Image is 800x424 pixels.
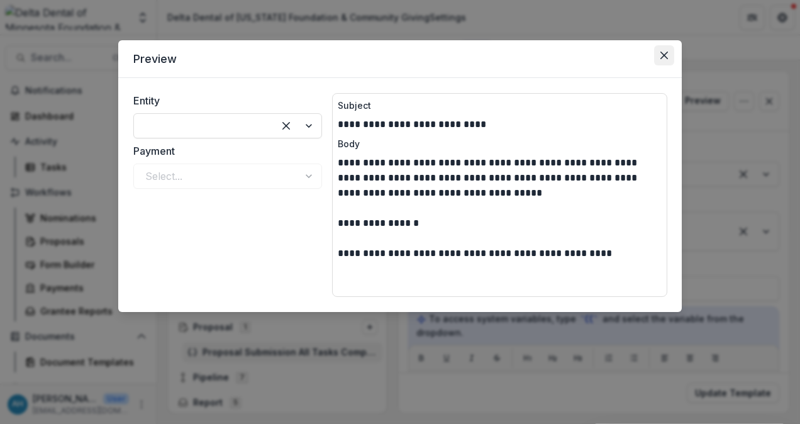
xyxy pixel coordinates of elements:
header: Preview [118,40,682,78]
p: Subject [338,99,662,112]
label: Entity [133,93,314,108]
button: Close [654,45,674,65]
label: Payment [133,143,314,159]
p: Body [338,137,662,150]
div: Clear selected options [276,116,296,136]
